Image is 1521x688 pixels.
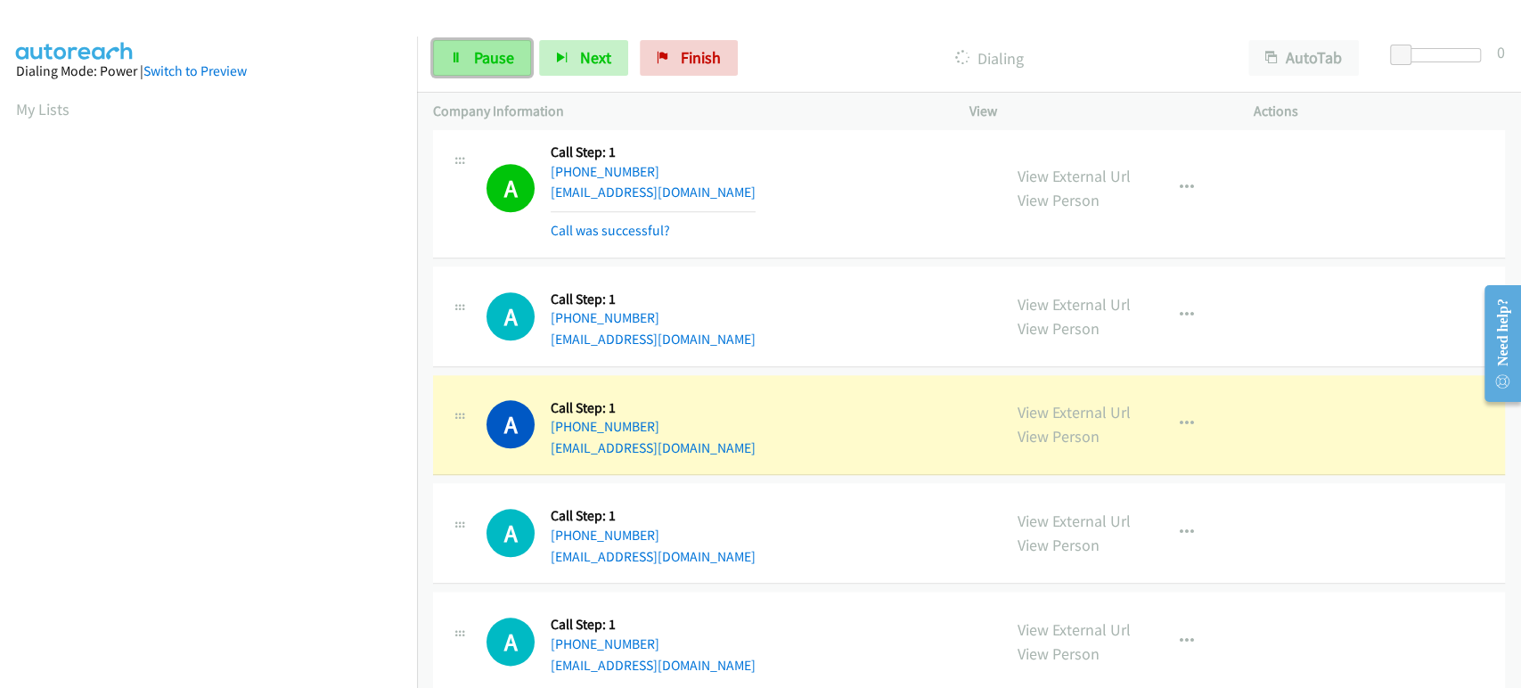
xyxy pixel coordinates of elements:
div: 0 [1497,40,1505,64]
div: Dialing Mode: Power | [16,61,401,82]
div: Delay between calls (in seconds) [1399,48,1481,62]
a: [PHONE_NUMBER] [551,163,659,180]
a: View Person [1018,643,1100,664]
a: View External Url [1018,166,1131,186]
a: [EMAIL_ADDRESS][DOMAIN_NAME] [551,548,756,565]
a: [PHONE_NUMBER] [551,635,659,652]
h5: Call Step: 1 [551,399,756,417]
a: My Lists [16,99,70,119]
a: View External Url [1018,511,1131,531]
a: [EMAIL_ADDRESS][DOMAIN_NAME] [551,184,756,201]
a: View External Url [1018,619,1131,640]
a: View External Url [1018,402,1131,422]
p: Dialing [762,46,1216,70]
div: The call is yet to be attempted [487,618,535,666]
a: Call was successful? [551,222,670,239]
h1: A [487,164,535,212]
a: Switch to Preview [143,62,247,79]
span: Next [580,47,611,68]
h5: Call Step: 1 [551,507,756,525]
h1: A [487,509,535,557]
a: View External Url [1018,294,1131,315]
iframe: Resource Center [1470,273,1521,414]
button: Next [539,40,628,76]
a: View Person [1018,426,1100,446]
a: Finish [640,40,738,76]
h1: A [487,618,535,666]
a: [EMAIL_ADDRESS][DOMAIN_NAME] [551,439,756,456]
a: [EMAIL_ADDRESS][DOMAIN_NAME] [551,331,756,348]
div: The call is yet to be attempted [487,509,535,557]
p: Company Information [433,101,937,122]
a: [PHONE_NUMBER] [551,527,659,544]
a: [PHONE_NUMBER] [551,309,659,326]
a: View Person [1018,190,1100,210]
button: AutoTab [1248,40,1359,76]
p: View [969,101,1222,122]
a: [EMAIL_ADDRESS][DOMAIN_NAME] [551,657,756,674]
p: Actions [1253,101,1505,122]
h5: Call Step: 1 [551,143,756,161]
div: The call is yet to be attempted [487,292,535,340]
span: Finish [681,47,721,68]
a: View Person [1018,318,1100,339]
h5: Call Step: 1 [551,291,756,308]
a: Pause [433,40,531,76]
h1: A [487,292,535,340]
a: View Person [1018,535,1100,555]
h5: Call Step: 1 [551,616,756,634]
h1: A [487,400,535,448]
span: Pause [474,47,514,68]
a: [PHONE_NUMBER] [551,418,659,435]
